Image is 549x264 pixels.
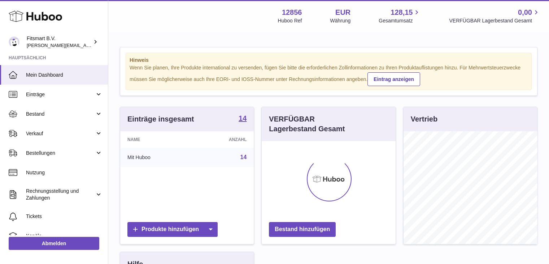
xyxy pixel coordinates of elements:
[282,8,302,17] strong: 12856
[26,91,95,98] span: Einträge
[239,115,247,122] strong: 14
[27,42,145,48] span: [PERSON_NAME][EMAIL_ADDRESS][DOMAIN_NAME]
[26,233,103,239] span: Kanäle
[330,17,351,24] div: Währung
[9,37,19,47] img: jonathan@leaderoo.com
[518,8,532,17] span: 0,00
[278,17,302,24] div: Huboo Ref
[379,17,421,24] span: Gesamtumsatz
[26,150,95,157] span: Bestellungen
[120,148,192,167] td: Mit Huboo
[26,169,103,176] span: Nutzung
[192,131,254,148] th: Anzahl
[269,222,336,237] a: Bestand hinzufügen
[411,114,437,124] h3: Vertrieb
[239,115,247,123] a: 14
[127,114,194,124] h3: Einträge insgesamt
[9,237,99,250] a: Abmelden
[127,222,218,237] a: Produkte hinzufügen
[130,57,528,64] strong: Hinweis
[26,213,103,220] span: Tickets
[379,8,421,24] a: 128,15 Gesamtumsatz
[240,154,247,160] a: 14
[120,131,192,148] th: Name
[367,72,420,86] a: Eintrag anzeigen
[26,130,95,137] span: Verkauf
[130,64,528,86] div: Wenn Sie planen, Ihre Produkte international zu versenden, fügen Sie bitte die erforderlichen Zol...
[391,8,413,17] span: 128,15
[449,8,540,24] a: 0,00 VERFÜGBAR Lagerbestand Gesamt
[335,8,350,17] strong: EUR
[26,72,103,78] span: Mein Dashboard
[269,114,363,134] h3: VERFÜGBAR Lagerbestand Gesamt
[26,111,95,118] span: Bestand
[26,188,95,201] span: Rechnungsstellung und Zahlungen
[449,17,540,24] span: VERFÜGBAR Lagerbestand Gesamt
[27,35,92,49] div: Fitsmart B.V.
